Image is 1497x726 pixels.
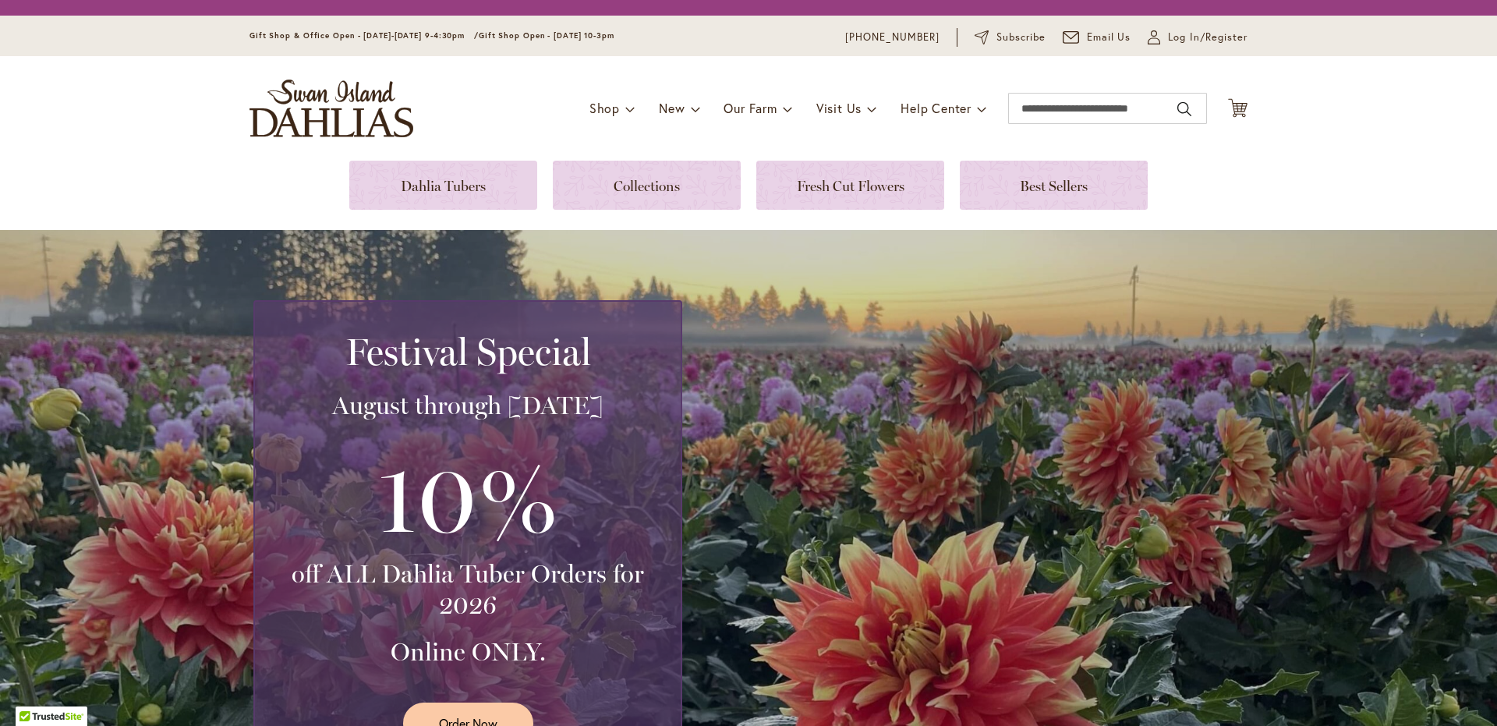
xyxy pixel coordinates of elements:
[1087,30,1131,45] span: Email Us
[249,30,479,41] span: Gift Shop & Office Open - [DATE]-[DATE] 9-4:30pm /
[996,30,1046,45] span: Subscribe
[274,558,662,621] h3: off ALL Dahlia Tuber Orders for 2026
[901,100,971,116] span: Help Center
[816,100,862,116] span: Visit Us
[1168,30,1247,45] span: Log In/Register
[274,636,662,668] h3: Online ONLY.
[274,390,662,421] h3: August through [DATE]
[274,330,662,374] h2: Festival Special
[249,80,413,137] a: store logo
[1148,30,1247,45] a: Log In/Register
[659,100,685,116] span: New
[1063,30,1131,45] a: Email Us
[975,30,1046,45] a: Subscribe
[724,100,777,116] span: Our Farm
[1177,97,1191,122] button: Search
[845,30,940,45] a: [PHONE_NUMBER]
[479,30,614,41] span: Gift Shop Open - [DATE] 10-3pm
[274,437,662,558] h3: 10%
[589,100,620,116] span: Shop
